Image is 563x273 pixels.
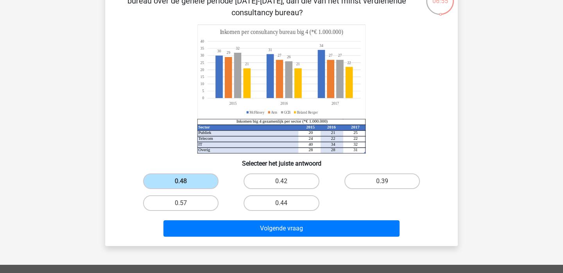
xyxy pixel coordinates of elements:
tspan: 34 [319,43,323,48]
label: 0.48 [143,173,219,189]
tspan: 29 [227,50,230,55]
tspan: 27 [338,53,342,58]
tspan: 31 [353,147,358,152]
tspan: 2121 [245,62,300,66]
tspan: Boland Rerger [297,110,318,114]
button: Volgende vraag [163,220,400,237]
tspan: GCB [284,110,291,114]
tspan: 22 [347,60,351,65]
label: 0.39 [344,173,420,189]
tspan: Sector [198,125,210,129]
h6: Selecteer het juiste antwoord [118,153,445,167]
tspan: 24 [308,136,313,141]
tspan: 15 [200,75,204,79]
tspan: 34 [331,142,335,146]
tspan: Inkomen big 4 gezamenlijk per sector (*€ 1.000.000) [237,119,328,124]
tspan: 31 [268,48,272,52]
tspan: 32 [236,46,240,51]
label: 0.42 [244,173,319,189]
tspan: McFlinsey [249,110,265,114]
tspan: 30 [217,49,221,54]
tspan: 2727 [278,53,332,58]
tspan: 21 [331,130,335,135]
tspan: 2016 [327,125,336,129]
tspan: 30 [200,53,204,58]
tspan: 5 [202,89,204,93]
tspan: 25 [200,60,204,65]
tspan: 10 [200,82,204,86]
tspan: Arm [271,110,277,114]
tspan: 22 [331,136,335,141]
tspan: Inkomen per consultancy bureau big 4 (*€ 1.000.000) [220,29,343,36]
tspan: IT [198,142,203,146]
tspan: 40 [308,142,313,146]
tspan: 20 [308,130,313,135]
label: 0.44 [244,195,319,211]
tspan: 26 [287,55,291,59]
tspan: 2017 [351,125,360,129]
tspan: Telecom [198,136,213,141]
tspan: 25 [353,130,358,135]
tspan: 40 [200,39,204,44]
tspan: 22 [353,136,358,141]
tspan: 28 [308,147,313,152]
tspan: 32 [353,142,358,146]
tspan: Overig [198,147,210,152]
tspan: 28 [331,147,335,152]
tspan: Publiek [198,130,212,135]
label: 0.57 [143,195,219,211]
tspan: 35 [200,46,204,51]
tspan: 0 [202,96,204,100]
tspan: 20 [200,67,204,72]
tspan: 2015 [306,125,315,129]
tspan: 201520162017 [230,101,339,106]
